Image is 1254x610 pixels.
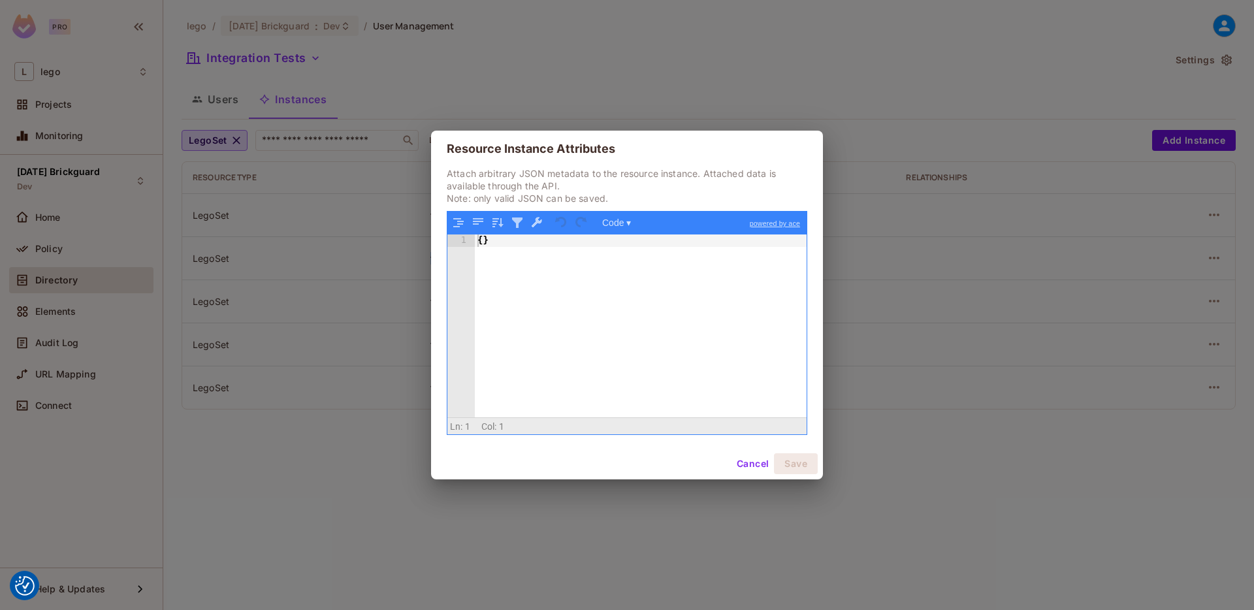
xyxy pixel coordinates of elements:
span: Col: [481,421,497,432]
p: Attach arbitrary JSON metadata to the resource instance. Attached data is available through the A... [447,167,807,204]
h2: Resource Instance Attributes [431,131,823,167]
a: powered by ace [743,212,807,235]
div: 1 [447,234,475,247]
button: Sort contents [489,214,506,231]
button: Compact JSON data, remove all whitespaces (Ctrl+Shift+I) [470,214,487,231]
button: Code ▾ [598,214,635,231]
button: Save [774,453,818,474]
button: Repair JSON: fix quotes and escape characters, remove comments and JSONP notation, turn JavaScrip... [528,214,545,231]
button: Redo (Ctrl+Shift+Z) [573,214,590,231]
button: Undo last action (Ctrl+Z) [553,214,570,231]
span: Ln: [450,421,462,432]
button: Filter, sort, or transform contents [509,214,526,231]
button: Consent Preferences [15,576,35,596]
span: 1 [465,421,470,432]
button: Format JSON data, with proper indentation and line feeds (Ctrl+I) [450,214,467,231]
span: 1 [499,421,504,432]
button: Cancel [731,453,774,474]
img: Revisit consent button [15,576,35,596]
